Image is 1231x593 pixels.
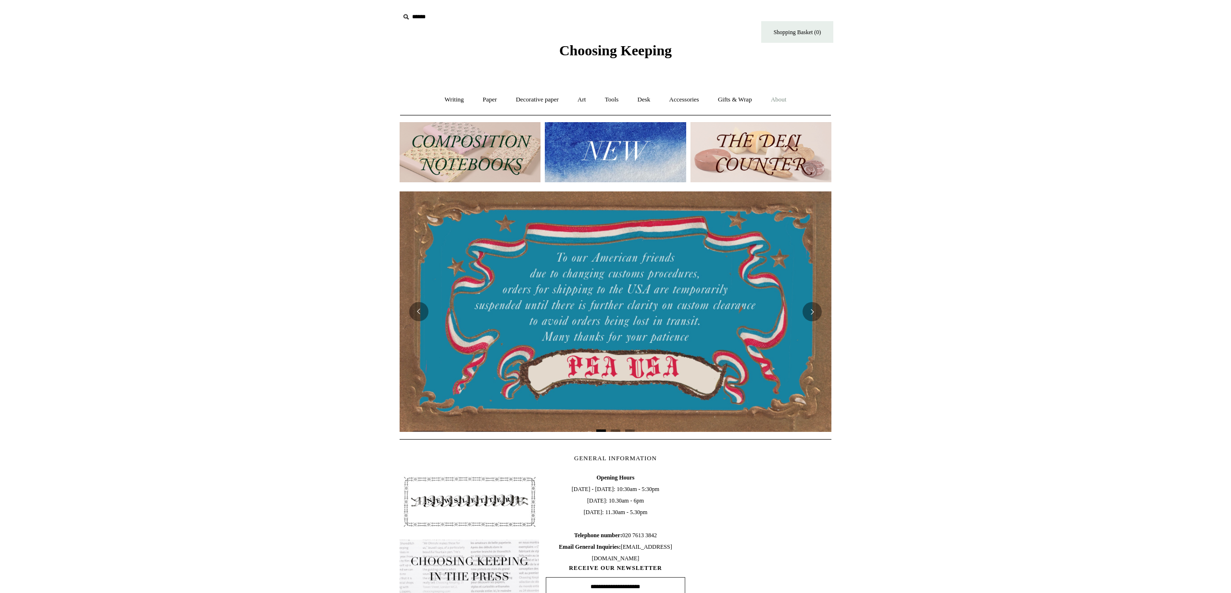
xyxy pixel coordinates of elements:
b: Email General Inquiries: [559,543,621,550]
img: pf-4db91bb9--1305-Newsletter-Button_1200x.jpg [400,472,539,531]
span: [DATE] - [DATE]: 10:30am - 5:30pm [DATE]: 10.30am - 6pm [DATE]: 11.30am - 5.30pm 020 7613 3842 [546,472,685,564]
button: Page 3 [625,429,635,432]
a: Writing [436,87,473,113]
button: Next [803,302,822,321]
a: Desk [629,87,659,113]
span: RECEIVE OUR NEWSLETTER [546,564,685,572]
img: 202302 Composition ledgers.jpg__PID:69722ee6-fa44-49dd-a067-31375e5d54ec [400,122,540,182]
span: GENERAL INFORMATION [574,454,657,462]
span: [EMAIL_ADDRESS][DOMAIN_NAME] [559,543,672,562]
span: Choosing Keeping [559,42,672,58]
button: Previous [409,302,428,321]
a: Paper [474,87,506,113]
img: New.jpg__PID:f73bdf93-380a-4a35-bcfe-7823039498e1 [545,122,686,182]
a: Decorative paper [507,87,567,113]
a: Art [569,87,594,113]
b: Opening Hours [596,474,634,481]
b: Telephone number [574,532,622,539]
a: Shopping Basket (0) [761,21,833,43]
a: Tools [596,87,628,113]
a: Accessories [661,87,708,113]
a: Gifts & Wrap [709,87,761,113]
button: Page 1 [596,429,606,432]
b: : [620,532,622,539]
a: About [762,87,795,113]
img: USA PSA .jpg__PID:33428022-6587-48b7-8b57-d7eefc91f15a [400,191,831,432]
button: Page 2 [611,429,620,432]
img: The Deli Counter [691,122,831,182]
a: Choosing Keeping [559,50,672,57]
